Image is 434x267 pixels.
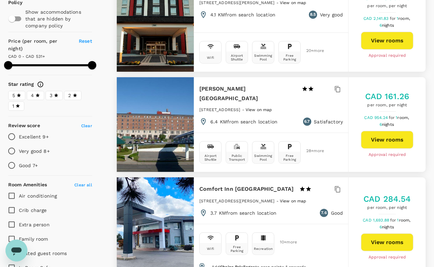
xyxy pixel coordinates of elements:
span: [STREET_ADDRESS][PERSON_NAME] [199,0,274,5]
div: Swimming Pool [254,54,273,61]
span: CAD 1,693.88 [363,218,390,223]
div: Airport Shuttle [227,54,246,61]
h6: Comfort Inn [GEOGRAPHIC_DATA] [199,184,294,194]
iframe: Button to launch messaging window [5,240,27,262]
div: Wifi [207,56,214,59]
span: room, [399,16,410,21]
span: 10 + more [280,240,290,244]
span: per room, per night [365,102,410,109]
span: 5 [12,92,15,99]
a: View on map [246,107,272,112]
h6: Room Amenities [8,181,47,189]
button: View rooms [361,233,413,251]
span: 6 [380,122,395,127]
h6: Price (per room, per night) [8,38,71,53]
span: 7.6 [321,210,327,216]
div: Public Transport [227,154,246,161]
p: 6.4 KM from search location [210,118,277,125]
p: Very good 8+ [19,148,50,155]
span: for [390,218,397,223]
div: Free Parking [280,54,299,61]
a: View on map [280,198,307,203]
span: Clear [81,123,92,128]
p: Show accommodations that are hidden by company policy [25,9,92,29]
span: room, [398,115,409,120]
p: Very good [320,11,343,18]
span: 28 + more [306,149,317,153]
button: View rooms [361,131,413,149]
span: Family room [19,236,48,242]
span: nights [382,225,394,229]
span: CAD 0 - CAD 531+ [8,54,45,59]
span: Approval required [369,254,406,261]
span: 1 [12,103,14,110]
div: Recreation [254,247,273,251]
h6: Review score [8,122,40,130]
span: nights [382,122,394,127]
span: for [390,16,397,21]
span: per room, per night [363,204,411,211]
button: View rooms [361,32,413,50]
span: View on map [280,199,307,203]
span: 6.7 [304,118,310,125]
div: Free Parking [280,154,299,161]
div: Swimming Pool [254,154,273,161]
span: per room, per night [364,3,411,10]
p: 3.7 KM from search location [210,210,276,216]
span: 6 [380,23,395,28]
span: Reset [79,38,92,44]
p: Good [331,210,343,216]
span: 1 [397,218,412,223]
span: Air conditioning [19,193,57,199]
span: - [276,0,280,5]
span: [STREET_ADDRESS][PERSON_NAME] [199,199,274,203]
h5: CAD 284.54 [363,193,411,204]
span: Clear all [74,183,92,187]
span: [STREET_ADDRESS] [199,107,240,112]
span: 1 [396,115,410,120]
span: 3 [50,92,52,99]
span: Extra person [19,222,50,227]
span: Crib charge [19,208,47,213]
span: for [389,115,396,120]
div: Free Parking [227,245,246,253]
span: 4 [31,92,34,99]
span: CAD 954.24 [364,115,389,120]
span: room, [399,218,411,223]
p: Excellent 9+ [19,133,49,140]
span: 8.5 [310,11,316,18]
span: View on map [280,0,307,5]
span: - [276,199,280,203]
span: CAD 2,141.83 [363,16,390,21]
div: Wifi [207,247,214,251]
span: nights [382,23,394,28]
p: Good 7+ [19,162,38,169]
span: Heated guest rooms [19,251,67,256]
h6: [PERSON_NAME][GEOGRAPHIC_DATA] [199,84,296,103]
span: Approval required [369,151,406,158]
svg: Star ratings are awarded to properties to represent the quality of services, facilities, and amen... [37,81,44,88]
span: 1 [397,16,411,21]
p: Satisfactory [314,118,343,125]
span: 6 [380,225,395,229]
div: Airport Shuttle [201,154,220,161]
span: Approval required [369,52,406,59]
span: 2 [68,92,71,99]
h6: Star rating [8,81,34,88]
span: 20 + more [306,49,317,53]
h5: CAD 161.26 [365,91,410,102]
span: - [242,107,246,112]
p: 4.1 KM from search location [210,11,275,18]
